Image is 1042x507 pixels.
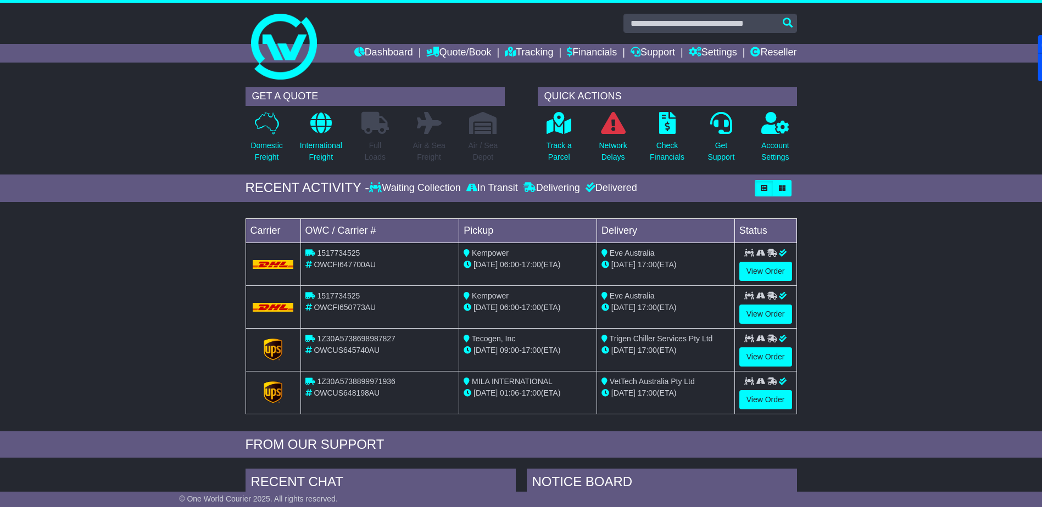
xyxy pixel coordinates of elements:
[473,260,498,269] span: [DATE]
[246,180,370,196] div: RECENT ACTIVITY -
[601,302,730,313] div: (ETA)
[500,388,519,397] span: 01:06
[246,87,505,106] div: GET A QUOTE
[314,260,376,269] span: OWCFI647700AU
[538,87,797,106] div: QUICK ACTIONS
[473,388,498,397] span: [DATE]
[739,347,792,367] a: View Order
[464,259,592,271] div: - (ETA)
[739,390,792,409] a: View Order
[469,140,498,163] p: Air / Sea Depot
[500,260,519,269] span: 06:00
[464,387,592,399] div: - (ETA)
[253,260,294,269] img: DHL.png
[734,218,796,243] td: Status
[761,140,789,163] p: Account Settings
[314,388,380,397] span: OWCUS648198AU
[179,494,338,503] span: © One World Courier 2025. All rights reserved.
[610,377,695,386] span: VetTech Australia Pty Ltd
[546,111,572,169] a: Track aParcel
[610,249,655,257] span: Eve Australia
[264,339,282,360] img: GetCarrierServiceLogo
[598,111,627,169] a: NetworkDelays
[739,262,792,281] a: View Order
[638,260,657,269] span: 17:00
[739,305,792,324] a: View Order
[473,346,498,354] span: [DATE]
[522,260,541,269] span: 17:00
[601,259,730,271] div: (ETA)
[472,377,553,386] span: MILA INTERNATIONAL
[611,303,636,312] span: [DATE]
[527,469,797,498] div: NOTICE BOARD
[464,182,521,194] div: In Transit
[500,346,519,354] span: 09:00
[610,334,713,343] span: Trigen Chiller Services Pty Ltd
[426,44,491,63] a: Quote/Book
[761,111,790,169] a: AccountSettings
[361,140,389,163] p: Full Loads
[246,218,300,243] td: Carrier
[300,218,459,243] td: OWC / Carrier #
[314,303,376,312] span: OWCFI650773AU
[464,302,592,313] div: - (ETA)
[638,388,657,397] span: 17:00
[522,388,541,397] span: 17:00
[631,44,675,63] a: Support
[522,346,541,354] span: 17:00
[638,303,657,312] span: 17:00
[317,334,395,343] span: 1Z30A5738698987827
[317,377,395,386] span: 1Z30A5738899971936
[689,44,737,63] a: Settings
[750,44,796,63] a: Reseller
[253,303,294,312] img: DHL.png
[354,44,413,63] a: Dashboard
[601,387,730,399] div: (ETA)
[300,140,342,163] p: International Freight
[246,469,516,498] div: RECENT CHAT
[521,182,583,194] div: Delivering
[472,334,515,343] span: Tecogen, Inc
[583,182,637,194] div: Delivered
[505,44,553,63] a: Tracking
[314,346,380,354] span: OWCUS645740AU
[317,291,360,300] span: 1517734525
[707,140,734,163] p: Get Support
[597,218,734,243] td: Delivery
[472,249,509,257] span: Kempower
[264,381,282,403] img: GetCarrierServiceLogo
[707,111,735,169] a: GetSupport
[610,291,655,300] span: Eve Australia
[473,303,498,312] span: [DATE]
[611,260,636,269] span: [DATE]
[567,44,617,63] a: Financials
[317,249,360,257] span: 1517734525
[522,303,541,312] span: 17:00
[599,140,627,163] p: Network Delays
[611,346,636,354] span: [DATE]
[250,140,282,163] p: Domestic Freight
[459,218,597,243] td: Pickup
[649,111,685,169] a: CheckFinancials
[472,291,509,300] span: Kempower
[601,345,730,356] div: (ETA)
[547,140,572,163] p: Track a Parcel
[369,182,463,194] div: Waiting Collection
[299,111,343,169] a: InternationalFreight
[464,345,592,356] div: - (ETA)
[650,140,684,163] p: Check Financials
[638,346,657,354] span: 17:00
[413,140,445,163] p: Air & Sea Freight
[246,437,797,453] div: FROM OUR SUPPORT
[500,303,519,312] span: 06:00
[250,111,283,169] a: DomesticFreight
[611,388,636,397] span: [DATE]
